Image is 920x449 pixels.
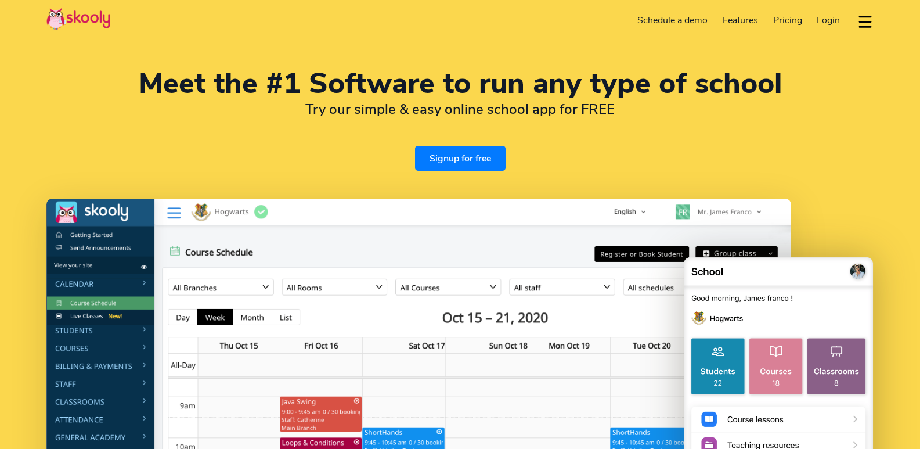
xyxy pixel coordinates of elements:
[46,70,874,98] h1: Meet the #1 Software to run any type of school
[415,146,506,171] a: Signup for free
[630,11,716,30] a: Schedule a demo
[809,11,847,30] a: Login
[773,14,802,27] span: Pricing
[46,100,874,118] h2: Try our simple & easy online school app for FREE
[46,8,110,30] img: Skooly
[766,11,810,30] a: Pricing
[817,14,840,27] span: Login
[715,11,766,30] a: Features
[857,8,874,35] button: dropdown menu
